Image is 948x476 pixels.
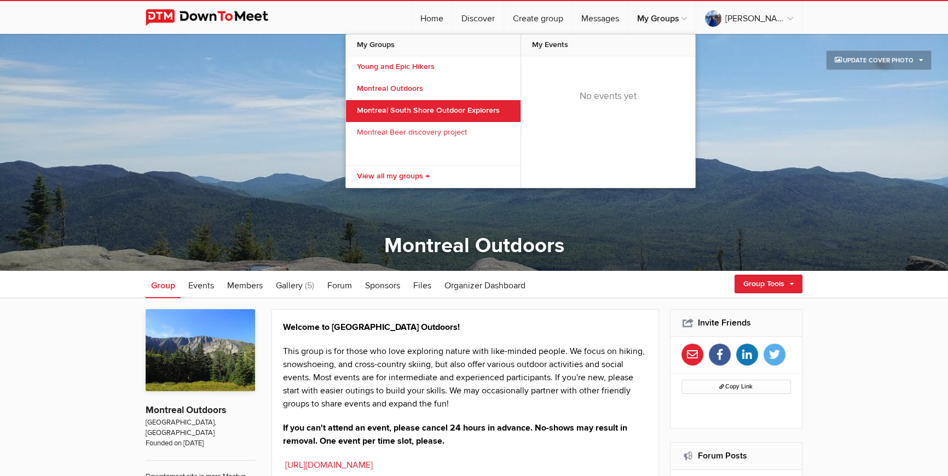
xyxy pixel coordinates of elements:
[188,280,214,291] span: Events
[412,1,452,34] a: Home
[628,1,696,34] a: My Groups
[360,271,406,298] a: Sponsors
[826,50,932,70] a: Update Cover Photo
[681,310,791,336] h2: Invite Friends
[146,9,285,26] img: DownToMeet
[346,56,521,78] a: Young and Epic Hikers
[285,460,373,471] a: [URL][DOMAIN_NAME]
[183,271,219,298] a: Events
[283,422,627,446] strong: If you can't attend an event, please cancel 24 hours in advance. No-shows may result in removal. ...
[521,34,695,56] span: My Events
[346,100,521,122] a: Montreal South Shore Outdoor Explorers
[698,450,747,461] a: Forum Posts
[346,78,521,100] a: Montreal Outdoors
[365,280,400,291] span: Sponsors
[276,280,303,291] span: Gallery
[222,271,268,298] a: Members
[719,383,753,390] span: Copy Link
[283,322,460,333] strong: Welcome to [GEOGRAPHIC_DATA] Outdoors!
[681,380,791,394] button: Copy Link
[283,345,648,410] p: This group is for those who love exploring nature with like-minded people. We focus on hiking, sn...
[521,56,695,136] div: No events yet
[346,122,521,144] a: Montreal Beer discovery project
[146,271,181,298] a: Group
[270,271,320,298] a: Gallery (5)
[444,280,525,291] span: Organizer Dashboard
[408,271,437,298] a: Files
[573,1,628,34] a: Messages
[453,1,504,34] a: Discover
[146,438,255,449] span: Founded on [DATE]
[413,280,431,291] span: Files
[327,280,352,291] span: Forum
[346,165,521,188] a: View all my groups →
[305,280,314,291] span: (5)
[146,309,255,391] img: Montreal Outdoors
[227,280,263,291] span: Members
[146,417,255,439] span: [GEOGRAPHIC_DATA], [GEOGRAPHIC_DATA]
[439,271,531,298] a: Organizer Dashboard
[504,1,572,34] a: Create group
[322,271,357,298] a: Forum
[346,34,521,56] span: My Groups
[151,280,175,291] span: Group
[735,275,802,293] a: Group Tools
[696,1,802,34] a: [PERSON_NAME]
